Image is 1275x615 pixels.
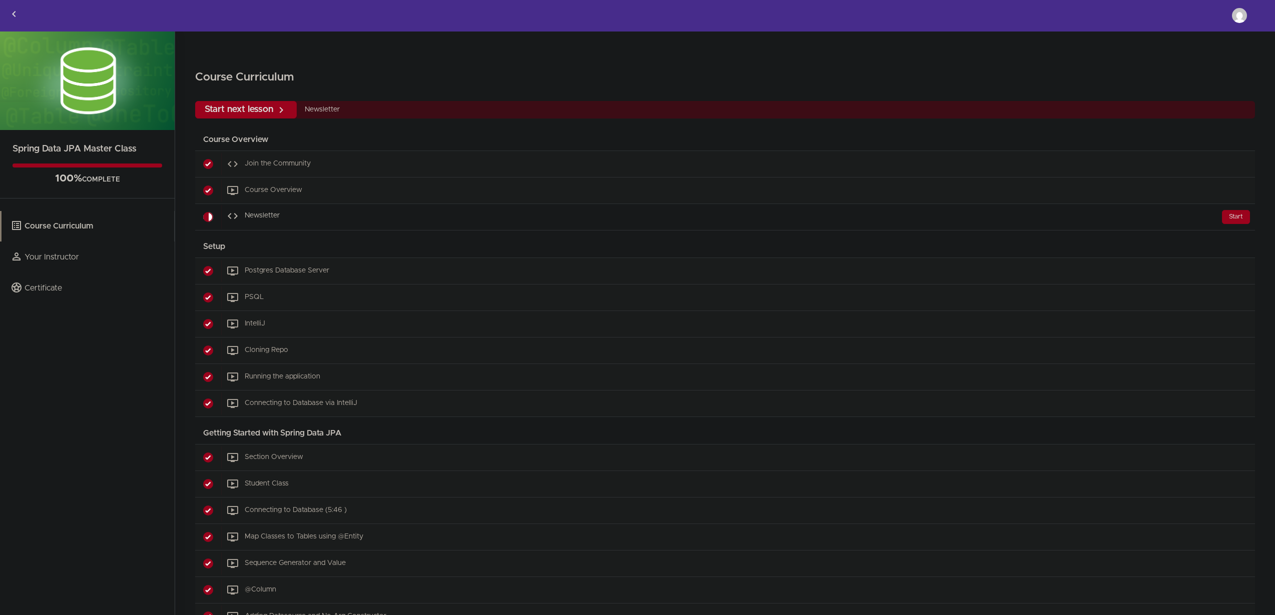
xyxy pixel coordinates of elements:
span: Completed item [195,311,221,337]
div: Setup [195,235,1255,258]
a: Completed item Join the Community [195,151,1255,177]
a: Completed item Section Overview [195,444,1255,470]
span: Completed item [195,524,221,550]
a: Your Instructor [2,242,175,272]
span: Student Class [245,480,289,487]
a: Completed item Postgres Database Server [195,258,1255,284]
img: nicolas.ardizzoli@gmail.com [1232,8,1247,23]
a: Certificate [2,273,175,303]
a: Start next lesson [195,101,297,118]
span: PSQL [245,294,264,301]
div: Start [1222,210,1250,224]
a: Back to courses [1,0,28,31]
span: Connecting to Database via IntelliJ [245,400,357,407]
span: IntelliJ [245,320,265,327]
a: Completed item Running the application [195,364,1255,390]
a: Completed item Sequence Generator and Value [195,550,1255,576]
span: Completed item [195,577,221,603]
a: Completed item PSQL [195,284,1255,310]
span: Postgres Database Server [245,267,329,274]
a: Completed item Course Overview [195,177,1255,203]
span: Course Overview [245,187,302,194]
span: Connecting to Database (5:46 ) [245,507,347,514]
a: Course Curriculum [2,211,175,241]
span: Join the Community [245,160,311,167]
span: Current item [195,204,221,230]
span: Completed item [195,258,221,284]
h2: Course Curriculum [195,69,1255,86]
span: Completed item [195,444,221,470]
span: Completed item [195,337,221,363]
div: Course Overview [195,128,1255,151]
span: 100% [55,173,82,183]
div: COMPLETE [13,172,162,185]
a: Current item Start Newsletter [195,204,1255,230]
a: Completed item @Column [195,577,1255,603]
span: Completed item [195,471,221,497]
a: Completed item Connecting to Database via IntelliJ [195,390,1255,416]
span: Running the application [245,373,320,380]
span: Newsletter [245,212,280,219]
span: Completed item [195,177,221,203]
div: Getting Started with Spring Data JPA [195,422,1255,444]
a: Completed item Connecting to Database (5:46 ) [195,497,1255,523]
span: Completed item [195,497,221,523]
span: Completed item [195,151,221,177]
a: Completed item Map Classes to Tables using @Entity [195,524,1255,550]
span: Sequence Generator and Value [245,560,346,567]
span: Newsletter [305,106,340,113]
span: Completed item [195,364,221,390]
span: @Column [245,586,276,593]
span: Section Overview [245,454,303,461]
span: Map Classes to Tables using @Entity [245,533,363,540]
svg: Back to courses [8,8,20,20]
span: Completed item [195,390,221,416]
a: Completed item Student Class [195,471,1255,497]
span: Completed item [195,284,221,310]
a: Completed item IntelliJ [195,311,1255,337]
span: Completed item [195,550,221,576]
a: Completed item Cloning Repo [195,337,1255,363]
span: Cloning Repo [245,347,288,354]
